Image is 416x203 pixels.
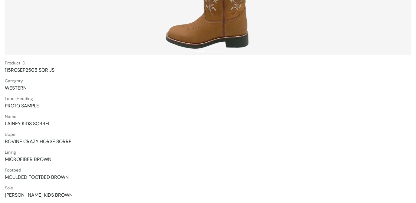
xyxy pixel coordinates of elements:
[5,185,411,191] span: Sole
[5,60,411,66] span: Product ID
[5,78,411,83] span: Category
[5,167,411,173] span: Footbed
[5,120,411,127] span: LAINEY KIDS SORREL
[5,67,411,73] span: 115RCSEP2505 SOR JS
[5,114,411,119] span: Name
[5,156,411,162] span: MICROFIBER BROWN
[5,174,411,180] span: MOULDED FOOTBED BROWN
[5,192,411,198] span: [PERSON_NAME] KIDS BROWN
[207,51,212,52] button: 2
[5,85,411,91] span: WESTERN
[5,138,411,145] span: BOVINE CRAZY HORSE SORREL
[5,96,411,101] span: Label Heading
[5,103,411,109] span: PROTO SAMPLE
[214,51,219,52] button: 3
[197,51,205,52] button: 1
[5,132,411,137] span: Upper
[5,149,411,155] span: Lining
